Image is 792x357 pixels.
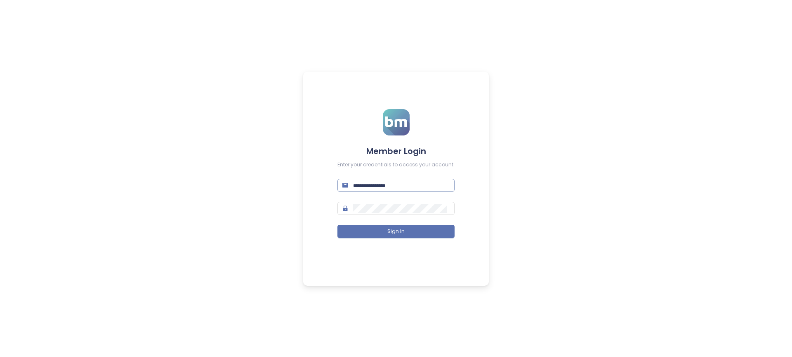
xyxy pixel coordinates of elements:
span: mail [342,182,348,188]
h4: Member Login [337,145,455,157]
button: Sign In [337,225,455,238]
div: Enter your credentials to access your account. [337,161,455,169]
img: logo [383,109,410,135]
span: Sign In [387,228,405,236]
span: lock [342,205,348,211]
